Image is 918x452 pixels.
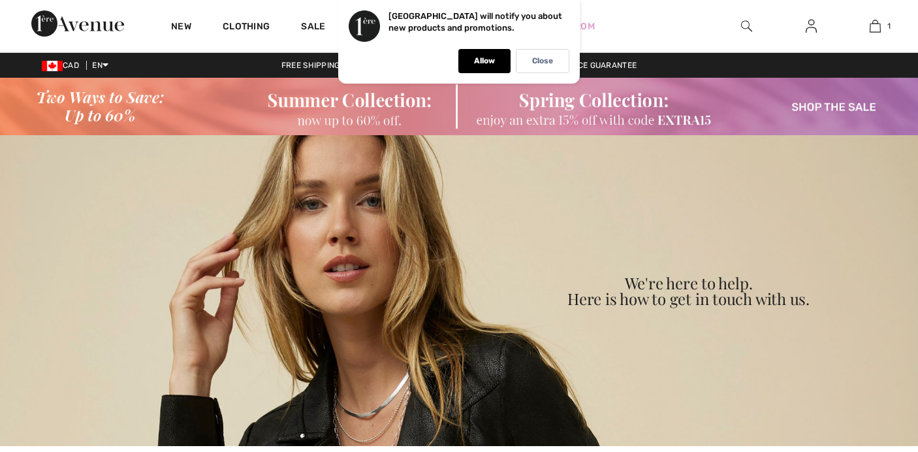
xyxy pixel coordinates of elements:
[92,61,108,70] span: EN
[42,61,84,70] span: CAD
[459,275,918,306] h1: We're here to help. Here is how to get in touch with us.
[521,61,648,70] a: Lowest Price Guarantee
[388,11,562,33] p: [GEOGRAPHIC_DATA] will notify you about new products and promotions.
[870,18,881,34] img: My Bag
[806,18,817,34] img: My Info
[271,61,437,70] a: Free shipping on orders over $99
[834,413,905,445] iframe: Opens a widget where you can find more information
[569,20,595,33] a: Prom
[223,21,270,35] a: Clothing
[795,18,827,35] a: Sign In
[301,21,325,35] a: Sale
[42,61,63,71] img: Canadian Dollar
[844,18,907,34] a: 1
[887,20,891,32] span: 1
[741,18,752,34] img: search the website
[474,56,495,66] p: Allow
[31,10,124,37] img: 1ère Avenue
[532,56,553,66] p: Close
[171,21,191,35] a: New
